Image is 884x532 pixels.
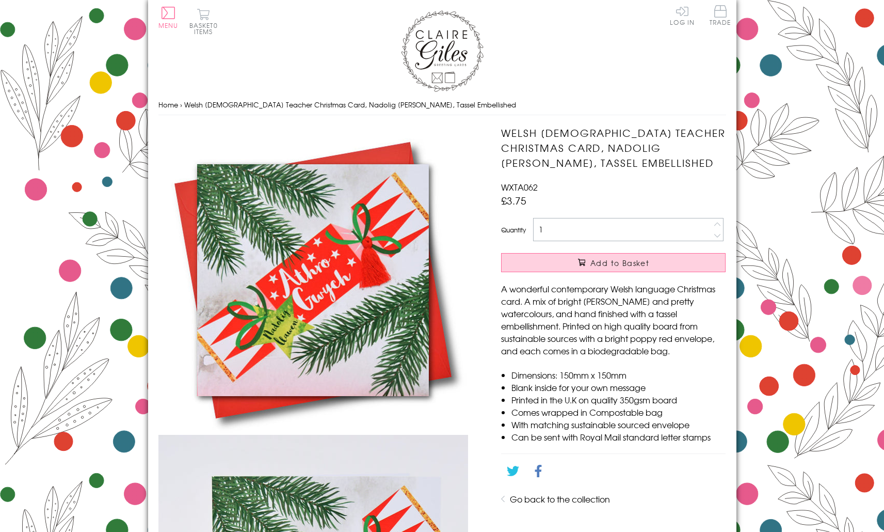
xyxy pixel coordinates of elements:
[590,258,649,268] span: Add to Basket
[158,100,178,109] a: Home
[710,5,731,25] span: Trade
[158,21,179,30] span: Menu
[158,7,179,28] button: Menu
[501,181,538,193] span: WXTA062
[501,126,726,170] h1: Welsh [DEMOGRAPHIC_DATA] Teacher Christmas Card, Nadolig [PERSON_NAME], Tassel Embellished
[158,95,726,116] nav: breadcrumbs
[180,100,182,109] span: ›
[401,10,484,92] img: Claire Giles Greetings Cards
[501,225,526,234] label: Quantity
[511,418,726,431] li: With matching sustainable sourced envelope
[189,8,218,35] button: Basket0 items
[501,283,726,357] p: A wonderful contemporary Welsh language Christmas card. A mix of bright [PERSON_NAME] and pretty ...
[511,406,726,418] li: Comes wrapped in Compostable bag
[511,394,726,406] li: Printed in the U.K on quality 350gsm board
[670,5,695,25] a: Log In
[501,253,726,272] button: Add to Basket
[511,431,726,443] li: Can be sent with Royal Mail standard letter stamps
[184,100,516,109] span: Welsh [DEMOGRAPHIC_DATA] Teacher Christmas Card, Nadolig [PERSON_NAME], Tassel Embellished
[501,193,526,208] span: £3.75
[158,126,468,435] img: Welsh Male Teacher Christmas Card, Nadolig Llawen Athro, Tassel Embellished
[194,21,218,36] span: 0 items
[511,381,726,394] li: Blank inside for your own message
[710,5,731,27] a: Trade
[510,493,610,505] a: Go back to the collection
[511,369,726,381] li: Dimensions: 150mm x 150mm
